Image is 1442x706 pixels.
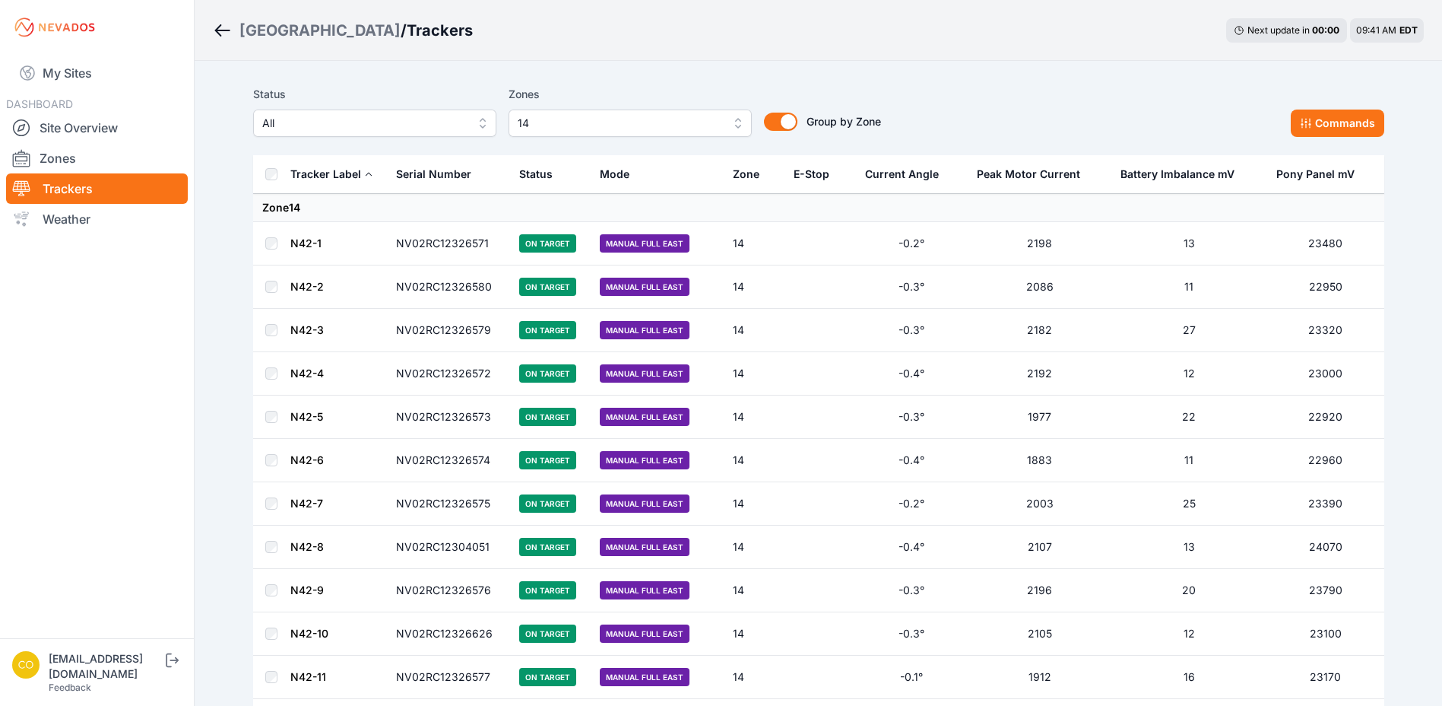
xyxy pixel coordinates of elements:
[519,581,576,599] span: On Target
[387,309,510,352] td: NV02RC12326579
[519,234,576,253] span: On Target
[6,55,188,91] a: My Sites
[807,115,881,128] span: Group by Zone
[290,497,323,510] a: N42-7
[968,222,1111,266] td: 2198
[6,204,188,234] a: Weather
[519,538,576,556] span: On Target
[856,656,968,699] td: -0.1°
[387,482,510,526] td: NV02RC12326575
[856,612,968,656] td: -0.3°
[519,668,576,686] span: On Target
[1111,309,1266,352] td: 27
[396,156,483,192] button: Serial Number
[856,526,968,569] td: -0.4°
[6,173,188,204] a: Trackers
[1120,167,1234,182] div: Battery Imbalance mV
[509,110,752,137] button: 14
[1267,352,1384,396] td: 23000
[600,364,689,383] span: Manual Full East
[865,167,939,182] div: Current Angle
[968,569,1111,612] td: 2196
[262,114,466,132] span: All
[600,321,689,339] span: Manual Full East
[856,222,968,266] td: -0.2°
[1267,222,1384,266] td: 23480
[387,612,510,656] td: NV02RC12326626
[1111,396,1266,439] td: 22
[600,156,642,192] button: Mode
[253,194,1384,222] td: Zone 14
[387,656,510,699] td: NV02RC12326577
[1267,656,1384,699] td: 23170
[1267,396,1384,439] td: 22920
[600,278,689,296] span: Manual Full East
[387,526,510,569] td: NV02RC12304051
[387,352,510,396] td: NV02RC12326572
[724,569,785,612] td: 14
[49,651,163,682] div: [EMAIL_ADDRESS][DOMAIN_NAME]
[968,612,1111,656] td: 2105
[856,396,968,439] td: -0.3°
[519,278,576,296] span: On Target
[12,651,40,679] img: controlroomoperator@invenergy.com
[856,309,968,352] td: -0.3°
[1111,266,1266,309] td: 11
[1267,309,1384,352] td: 23320
[290,323,324,336] a: N42-3
[407,20,473,41] h3: Trackers
[724,482,785,526] td: 14
[1276,167,1355,182] div: Pony Panel mV
[1111,569,1266,612] td: 20
[290,670,326,683] a: N42-11
[856,569,968,612] td: -0.3°
[856,266,968,309] td: -0.3°
[1267,266,1384,309] td: 22950
[724,612,785,656] td: 14
[253,85,496,103] label: Status
[724,309,785,352] td: 14
[519,495,576,513] span: On Target
[387,569,510,612] td: NV02RC12326576
[253,110,496,137] button: All
[49,682,91,693] a: Feedback
[724,222,785,266] td: 14
[387,439,510,482] td: NV02RC12326574
[519,625,576,643] span: On Target
[600,167,629,182] div: Mode
[6,97,73,110] span: DASHBOARD
[733,167,759,182] div: Zone
[519,156,565,192] button: Status
[1356,24,1396,36] span: 09:41 AM
[1111,612,1266,656] td: 12
[856,482,968,526] td: -0.2°
[1120,156,1247,192] button: Battery Imbalance mV
[290,453,324,466] a: N42-6
[6,143,188,173] a: Zones
[6,113,188,143] a: Site Overview
[1111,656,1266,699] td: 16
[724,266,785,309] td: 14
[519,167,553,182] div: Status
[968,482,1111,526] td: 2003
[1267,612,1384,656] td: 23100
[1276,156,1367,192] button: Pony Panel mV
[1267,526,1384,569] td: 24070
[518,114,721,132] span: 14
[1399,24,1418,36] span: EDT
[968,352,1111,396] td: 2192
[387,396,510,439] td: NV02RC12326573
[600,538,689,556] span: Manual Full East
[387,266,510,309] td: NV02RC12326580
[724,396,785,439] td: 14
[387,222,510,266] td: NV02RC12326571
[290,280,324,293] a: N42-2
[724,526,785,569] td: 14
[290,410,323,423] a: N42-5
[290,627,328,640] a: N42-10
[733,156,772,192] button: Zone
[794,167,829,182] div: E-Stop
[1247,24,1310,36] span: Next update in
[239,20,401,41] a: [GEOGRAPHIC_DATA]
